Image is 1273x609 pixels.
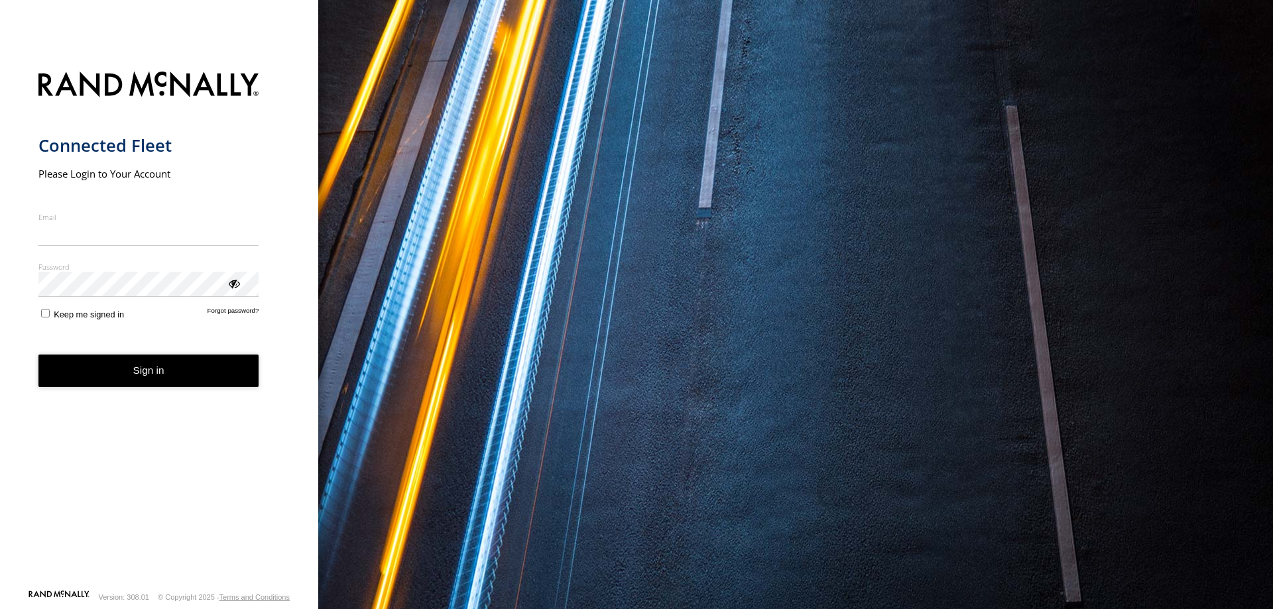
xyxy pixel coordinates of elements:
[38,262,259,272] label: Password
[219,593,290,601] a: Terms and Conditions
[54,309,124,319] span: Keep me signed in
[38,167,259,180] h2: Please Login to Your Account
[38,135,259,156] h1: Connected Fleet
[38,69,259,103] img: Rand McNally
[38,212,259,222] label: Email
[158,593,290,601] div: © Copyright 2025 -
[227,276,240,290] div: ViewPassword
[29,590,90,604] a: Visit our Website
[38,355,259,387] button: Sign in
[38,64,280,589] form: main
[99,593,149,601] div: Version: 308.01
[41,309,50,317] input: Keep me signed in
[208,307,259,319] a: Forgot password?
